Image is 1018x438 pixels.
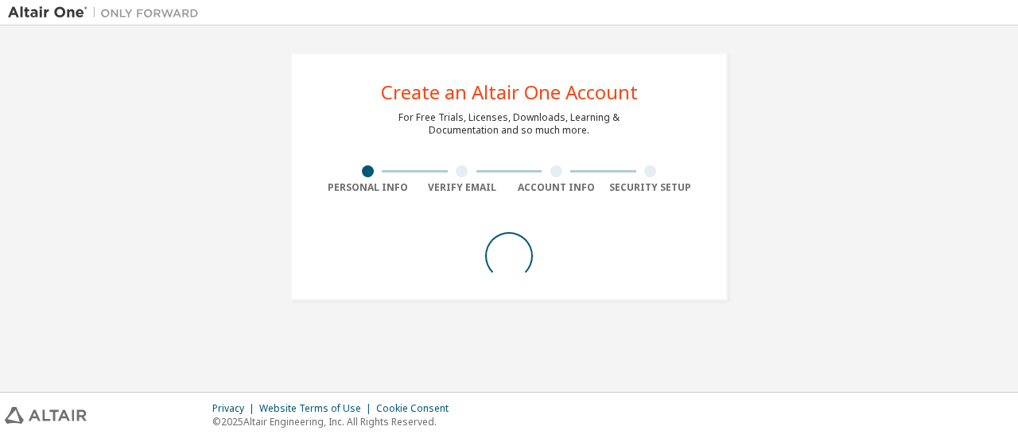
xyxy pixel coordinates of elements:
[212,415,458,428] p: © 2025 Altair Engineering, Inc. All Rights Reserved.
[376,402,458,415] div: Cookie Consent
[212,402,259,415] div: Privacy
[8,5,207,21] img: Altair One
[604,181,698,194] div: Security Setup
[259,402,376,415] div: Website Terms of Use
[415,181,510,194] div: Verify Email
[398,111,620,137] div: For Free Trials, Licenses, Downloads, Learning & Documentation and so much more.
[381,83,638,102] div: Create an Altair One Account
[509,181,604,194] div: Account Info
[321,181,415,194] div: Personal Info
[5,407,87,424] img: altair_logo.svg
